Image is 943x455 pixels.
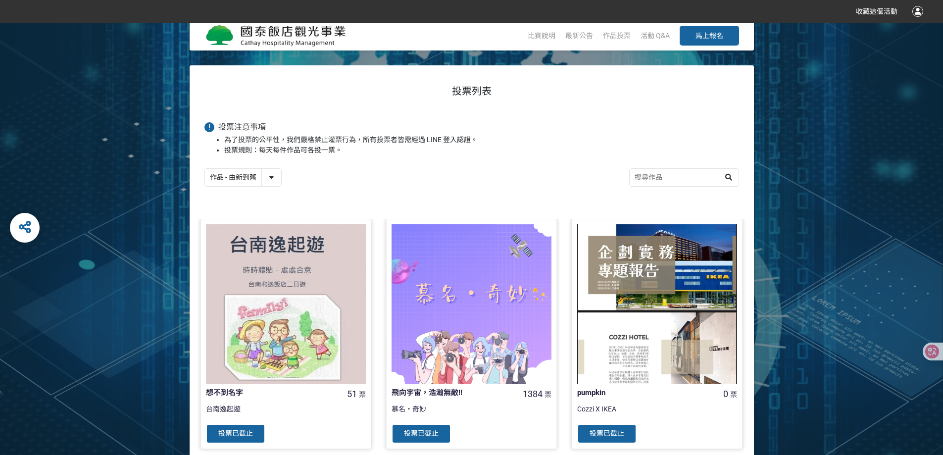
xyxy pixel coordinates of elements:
[359,391,366,399] span: 票
[224,145,739,155] li: 投票規則：每天每件作品可各投一票。
[204,85,739,97] h1: 投票列表
[565,32,593,40] a: 最新公告
[723,389,728,399] span: 0
[856,7,897,15] span: 收藏這個活動
[730,391,737,399] span: 票
[590,429,624,437] span: 投票已截止
[577,387,705,399] div: pumpkin
[218,122,266,132] span: 投票注意事項
[577,404,737,424] div: Cozzi X IKEA
[641,32,670,40] a: 活動 Q&A
[218,429,253,437] span: 投票已截止
[528,32,555,40] a: 比賽說明
[523,389,543,399] span: 1384
[206,387,334,399] div: 想不到名字
[392,387,519,399] div: 飛向宇宙，浩瀚無敵!!
[347,389,357,399] span: 51
[680,26,739,46] button: 馬上報名
[572,219,743,449] a: pumpkin0票Cozzi X IKEA投票已截止
[224,135,739,145] li: 為了投票的公平性，我們嚴格禁止灌票行為，所有投票者皆需經過 LINE 登入認證。
[603,32,631,40] a: 作品投票
[392,404,551,424] div: 慕名・奇妙
[545,391,551,399] span: 票
[404,429,439,437] span: 投票已截止
[386,219,557,449] a: 飛向宇宙，浩瀚無敵!!1384票慕名・奇妙投票已截止
[204,23,347,48] img: 國泰飯店觀光事業 第四屆全國大專院校旅館行銷企劃大賽
[630,169,739,186] input: 搜尋作品
[206,404,366,424] div: 台南逸起遊
[695,32,723,40] span: 馬上報名
[200,219,371,449] a: 想不到名字51票台南逸起遊投票已截止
